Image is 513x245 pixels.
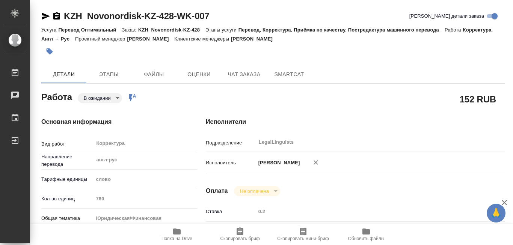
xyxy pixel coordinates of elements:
p: Вид работ [41,140,93,148]
button: Не оплачена [238,188,271,194]
input: Пустое поле [93,193,197,204]
span: Чат заказа [226,70,262,79]
div: Юридическая/Финансовая [93,212,197,225]
button: Обновить файлы [335,224,398,245]
button: Скопировать ссылку для ЯМессенджера [41,12,50,21]
p: [PERSON_NAME] [256,159,300,167]
span: Файлы [136,70,172,79]
p: Направление перевода [41,153,93,168]
input: Пустое поле [256,206,480,217]
span: Оценки [181,70,217,79]
button: Скопировать ссылку [52,12,61,21]
p: Перевод, Корректура, Приёмка по качеству, Постредактура машинного перевода [238,27,445,33]
div: слово [93,173,197,186]
span: 🙏 [490,205,502,221]
a: KZH_Novonordisk-KZ-428-WK-007 [64,11,210,21]
p: Перевод Оптимальный [58,27,122,33]
h2: 152 RUB [460,93,496,105]
p: Проектный менеджер [75,36,127,42]
button: Папка на Drive [145,224,208,245]
h4: Оплата [206,186,228,195]
p: Кол-во единиц [41,195,93,203]
button: В ожидании [81,95,113,101]
p: KZH_Novonordisk-KZ-428 [138,27,205,33]
p: Общая тематика [41,215,93,222]
button: Скопировать бриф [208,224,272,245]
span: Папка на Drive [161,236,192,241]
span: Скопировать мини-бриф [277,236,329,241]
div: В ожидании [234,186,280,196]
span: SmartCat [271,70,307,79]
p: [PERSON_NAME] [127,36,174,42]
p: Заказ: [122,27,138,33]
h4: Основная информация [41,117,176,126]
button: 🙏 [487,204,505,222]
p: Клиентские менеджеры [174,36,231,42]
div: В ожидании [78,93,122,103]
p: Работа [445,27,463,33]
span: [PERSON_NAME] детали заказа [409,12,484,20]
button: Скопировать мини-бриф [272,224,335,245]
p: Подразделение [206,139,256,147]
p: Этапы услуги [205,27,238,33]
button: Добавить тэг [41,43,58,60]
h2: Работа [41,90,72,103]
p: Услуга [41,27,58,33]
span: Этапы [91,70,127,79]
span: Детали [46,70,82,79]
h4: Исполнители [206,117,505,126]
button: Удалить исполнителя [308,154,324,171]
p: Ставка [206,208,256,215]
span: Обновить файлы [348,236,385,241]
p: Тарифные единицы [41,176,93,183]
p: [PERSON_NAME] [231,36,278,42]
span: Скопировать бриф [220,236,260,241]
p: Исполнитель [206,159,256,167]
